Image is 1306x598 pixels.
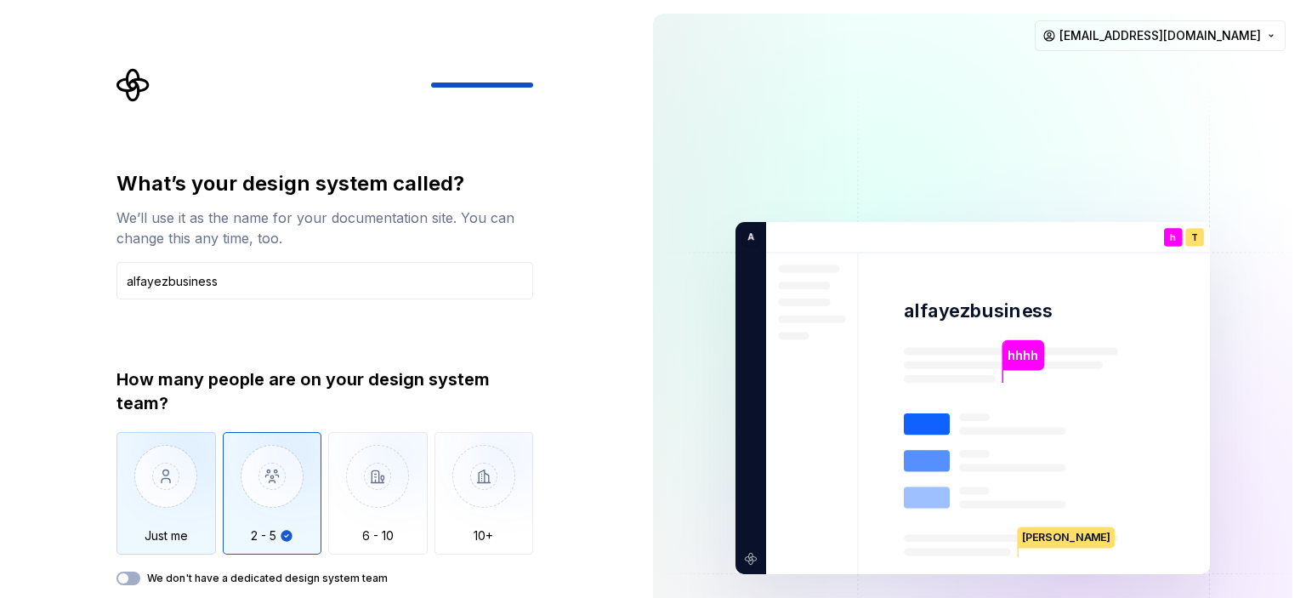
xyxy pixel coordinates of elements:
input: Design system name [116,262,533,299]
svg: Supernova Logo [116,68,150,102]
p: hhhh [1008,346,1038,365]
p: A [741,230,754,245]
p: h [1170,233,1176,242]
p: alfayezbusiness [904,299,1053,323]
div: How many people are on your design system team? [116,367,533,415]
div: We’ll use it as the name for your documentation site. You can change this any time, too. [116,208,533,248]
div: T [1185,228,1204,247]
div: What’s your design system called? [116,170,533,197]
p: [PERSON_NAME] [1019,527,1115,548]
label: We don't have a dedicated design system team [147,572,388,585]
button: [EMAIL_ADDRESS][DOMAIN_NAME] [1035,20,1286,51]
span: [EMAIL_ADDRESS][DOMAIN_NAME] [1059,27,1261,44]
